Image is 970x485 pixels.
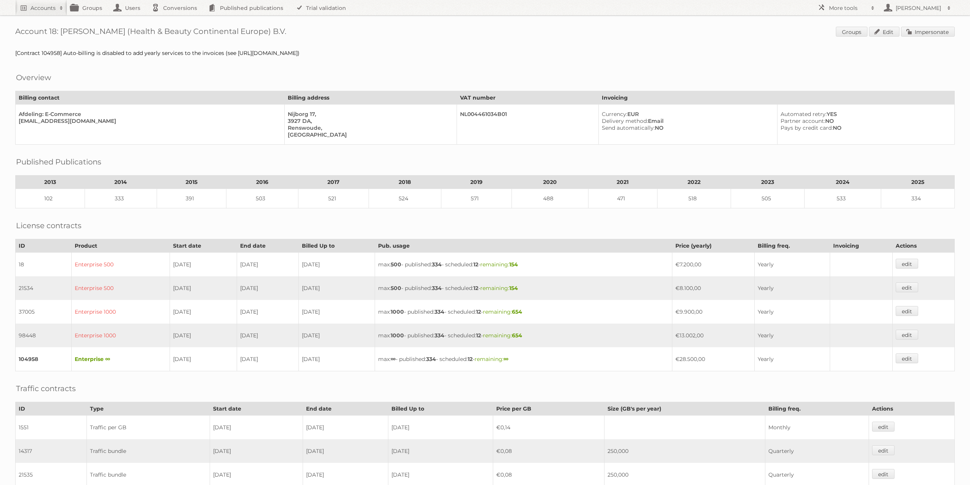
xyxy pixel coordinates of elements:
[672,239,755,253] th: Price (yearly)
[87,439,210,463] td: Traffic bundle
[829,4,867,12] h2: More tools
[288,131,451,138] div: [GEOGRAPHIC_DATA]
[604,439,765,463] td: 250,000
[483,332,522,339] span: remaining:
[493,416,604,440] td: €0,14
[237,253,299,277] td: [DATE]
[781,111,948,118] div: YES
[391,285,401,292] strong: 500
[672,253,755,277] td: €7.200,00
[388,416,493,440] td: [DATE]
[894,4,943,12] h2: [PERSON_NAME]
[16,402,87,416] th: ID
[299,347,375,371] td: [DATE]
[765,439,869,463] td: Quarterly
[441,176,511,189] th: 2019
[493,402,604,416] th: Price per GB
[16,189,85,208] td: 102
[170,253,237,277] td: [DATE]
[16,91,285,105] th: Billing contact
[512,332,522,339] strong: 654
[16,176,85,189] th: 2013
[375,276,672,300] td: max: - published: - scheduled: -
[369,189,441,208] td: 524
[226,189,298,208] td: 503
[480,261,518,268] span: remaining:
[881,176,954,189] th: 2025
[441,189,511,208] td: 571
[303,402,388,416] th: End date
[602,111,627,118] span: Currency:
[457,91,598,105] th: VAT number
[19,111,278,118] div: Afdeling: E-Commerce
[15,50,955,56] div: [Contract 104958] Auto-billing is disabled to add yearly services to the invoices (see [URL][DOMA...
[375,239,672,253] th: Pub. usage
[299,324,375,347] td: [DATE]
[299,253,375,277] td: [DATE]
[157,176,226,189] th: 2015
[657,176,731,189] th: 2022
[604,402,765,416] th: Size (GB's per year)
[836,27,867,37] a: Groups
[901,27,955,37] a: Impersonate
[475,356,508,363] span: remaining:
[388,439,493,463] td: [DATE]
[672,300,755,324] td: €9.900,00
[588,189,657,208] td: 471
[602,118,648,124] span: Delivery method:
[602,111,771,118] div: EUR
[602,118,771,124] div: Email
[755,276,830,300] td: Yearly
[375,253,672,277] td: max: - published: - scheduled: -
[426,356,436,363] strong: 334
[72,300,170,324] td: Enterprise 1000
[369,176,441,189] th: 2018
[434,332,444,339] strong: 334
[598,91,954,105] th: Invoicing
[896,306,918,316] a: edit
[170,300,237,324] td: [DATE]
[388,402,493,416] th: Billed Up to
[781,111,827,118] span: Automated retry:
[657,189,731,208] td: 518
[87,402,210,416] th: Type
[391,332,404,339] strong: 1000
[872,422,895,432] a: edit
[755,324,830,347] td: Yearly
[288,124,451,131] div: Renswoude,
[87,416,210,440] td: Traffic per GB
[869,27,899,37] a: Edit
[303,439,388,463] td: [DATE]
[16,156,101,168] h2: Published Publications
[210,402,303,416] th: Start date
[72,253,170,277] td: Enterprise 500
[72,324,170,347] td: Enterprise 1000
[896,259,918,269] a: edit
[30,4,56,12] h2: Accounts
[896,353,918,363] a: edit
[16,416,87,440] td: 1551
[896,282,918,292] a: edit
[284,91,457,105] th: Billing address
[781,124,948,131] div: NO
[872,469,895,479] a: edit
[432,261,442,268] strong: 334
[237,239,299,253] th: End date
[765,416,869,440] td: Monthly
[781,124,833,131] span: Pays by credit card:
[288,111,451,118] div: Nijborg 17,
[16,347,72,371] td: 104958
[473,261,478,268] strong: 12
[15,27,955,38] h1: Account 18: [PERSON_NAME] (Health & Beauty Continental Europe) B.V.
[476,332,481,339] strong: 12
[210,439,303,463] td: [DATE]
[509,261,518,268] strong: 154
[672,324,755,347] td: €13.002,00
[72,239,170,253] th: Product
[391,261,401,268] strong: 500
[237,300,299,324] td: [DATE]
[672,347,755,371] td: €28.500,00
[765,402,869,416] th: Billing freq.
[881,189,954,208] td: 334
[16,300,72,324] td: 37005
